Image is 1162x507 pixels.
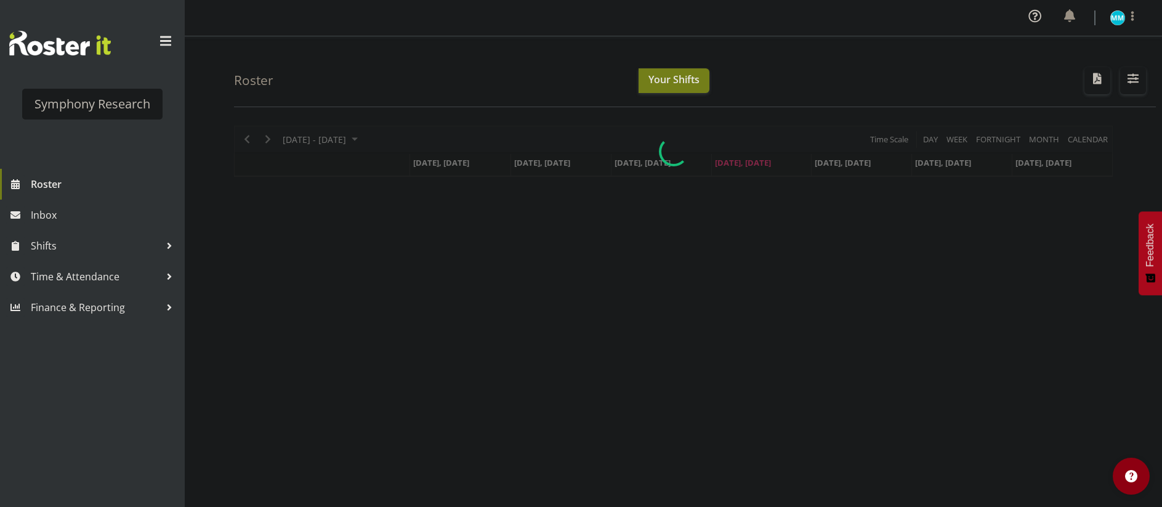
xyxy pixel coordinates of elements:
button: Filter Shifts [1120,67,1146,94]
h4: Roster [234,73,273,87]
span: Inbox [31,206,179,224]
img: Rosterit website logo [9,31,111,55]
span: Finance & Reporting [31,298,160,317]
button: Feedback - Show survey [1139,211,1162,295]
span: Shifts [31,237,160,255]
span: Roster [31,175,179,193]
span: Your Shifts [648,73,700,86]
img: murphy-mulholland11450.jpg [1110,10,1125,25]
span: Time & Attendance [31,267,160,286]
button: Your Shifts [639,68,709,93]
img: help-xxl-2.png [1125,470,1137,482]
span: Feedback [1145,224,1156,267]
div: Symphony Research [34,95,150,113]
button: Download a PDF of the roster according to the set date range. [1084,67,1110,94]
